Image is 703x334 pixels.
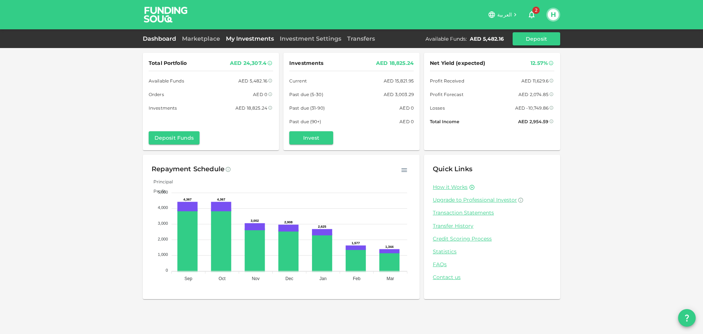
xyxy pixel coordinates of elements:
[430,91,464,98] span: Profit Forecast
[179,35,223,42] a: Marketplace
[149,104,177,112] span: Investments
[223,35,277,42] a: My Investments
[289,91,323,98] span: Past due (5-30)
[320,276,327,281] tspan: Jan
[277,35,344,42] a: Investment Settings
[158,237,168,241] tspan: 2,000
[387,276,394,281] tspan: Mar
[376,59,414,68] div: AED 18,825.24
[433,197,551,203] a: Upgrade to Professional Investor
[430,77,464,85] span: Profit Received
[149,91,164,98] span: Orders
[158,205,168,210] tspan: 4,000
[158,190,168,194] tspan: 5,000
[518,91,548,98] div: AED 2,074.85
[149,77,184,85] span: Available Funds
[384,91,414,98] div: AED 3,003.29
[521,77,548,85] div: AED 11,629.6
[531,59,548,68] div: 12.57%
[399,118,414,125] div: AED 0
[433,274,551,281] a: Contact us
[430,104,445,112] span: Losses
[149,59,187,68] span: Total Portfolio
[399,104,414,112] div: AED 0
[158,252,168,257] tspan: 1,000
[148,179,173,184] span: Principal
[678,309,696,327] button: question
[433,184,468,191] a: How it Works
[497,11,512,18] span: العربية
[470,35,504,43] div: AED 5,482.16
[524,7,539,22] button: 2
[289,77,307,85] span: Current
[253,91,267,98] div: AED 0
[384,77,414,85] div: AED 15,821.95
[532,7,540,14] span: 2
[149,131,200,144] button: Deposit Funds
[515,104,548,112] div: AED -10,749.86
[230,59,267,68] div: AED 24,307.4
[289,118,321,125] span: Past due (90+)
[425,35,467,43] div: Available Funds :
[548,9,559,20] button: H
[148,188,166,194] span: Profit
[518,118,548,125] div: AED 2,954.59
[219,276,226,281] tspan: Oct
[430,118,459,125] span: Total Income
[433,223,551,230] a: Transfer History
[344,35,378,42] a: Transfers
[513,32,560,45] button: Deposit
[286,276,293,281] tspan: Dec
[158,221,168,225] tspan: 3,000
[433,261,551,268] a: FAQs
[289,104,325,112] span: Past due (31-90)
[235,104,267,112] div: AED 18,825.24
[289,59,323,68] span: Investments
[430,59,486,68] span: Net Yield (expected)
[433,235,551,242] a: Credit Scoring Process
[238,77,267,85] div: AED 5,482.16
[252,276,260,281] tspan: Nov
[185,276,193,281] tspan: Sep
[353,276,361,281] tspan: Feb
[152,164,224,175] div: Repayment Schedule
[289,131,333,144] button: Invest
[433,197,517,203] span: Upgrade to Professional Investor
[165,268,168,272] tspan: 0
[433,165,472,173] span: Quick Links
[143,35,179,42] a: Dashboard
[433,209,551,216] a: Transaction Statements
[433,248,551,255] a: Statistics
